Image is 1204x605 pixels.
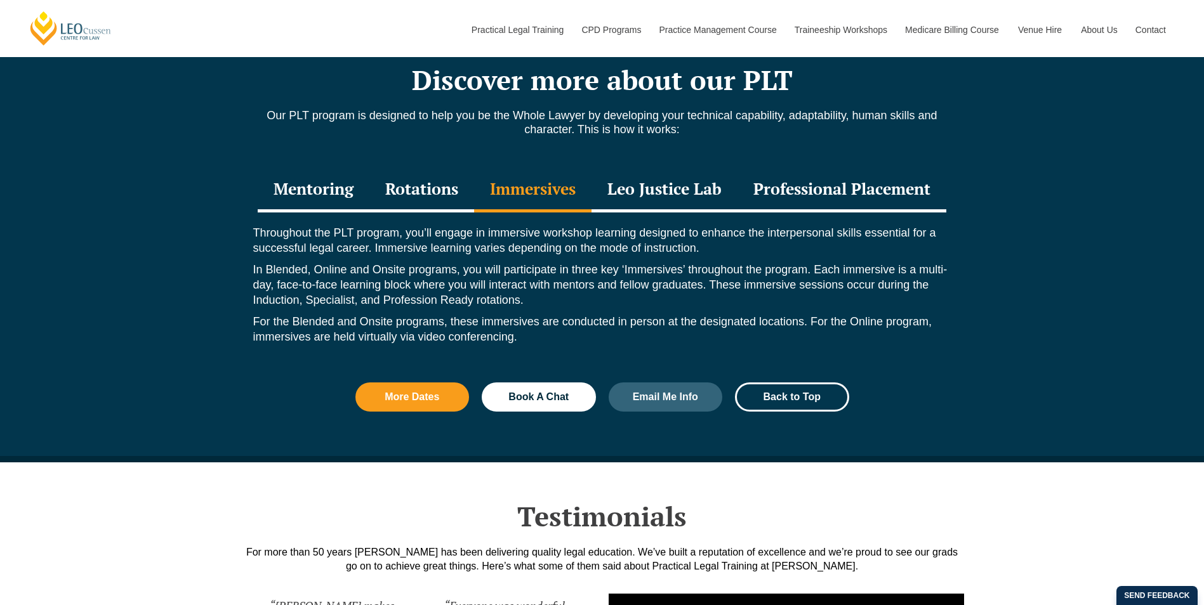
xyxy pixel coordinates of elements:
[738,168,946,212] div: Professional Placement
[896,3,1009,57] a: Medicare Billing Course
[241,64,964,96] h2: Discover more about our PLT
[508,392,569,402] span: Book A Chat
[385,392,439,402] span: More Dates
[253,314,951,344] p: For the Blended and Onsite programs, these immersives are conducted in person at the designated l...
[29,10,113,46] a: [PERSON_NAME] Centre for Law
[258,168,369,212] div: Mentoring
[241,108,964,136] p: Our PLT program is designed to help you be the Whole Lawyer by developing your technical capabili...
[253,262,951,308] p: In Blended, Online and Onsite programs, you will participate in three key ‘Immersives’ throughout...
[369,168,474,212] div: Rotations
[355,382,470,412] a: More Dates
[1126,3,1175,57] a: Contact
[1071,3,1126,57] a: About Us
[253,225,951,256] p: Throughout the PLT program, you’ll engage in immersive workshop learning designed to enhance the ...
[241,545,964,573] div: For more than 50 years [PERSON_NAME] has been delivering quality legal education. We’ve built a r...
[462,3,572,57] a: Practical Legal Training
[1009,3,1071,57] a: Venue Hire
[633,392,698,402] span: Email Me Info
[785,3,896,57] a: Traineeship Workshops
[474,168,592,212] div: Immersives
[609,382,723,412] a: Email Me Info
[592,168,738,212] div: Leo Justice Lab
[735,382,849,412] a: Back to Top
[650,3,785,57] a: Practice Management Course
[482,382,596,412] a: Book A Chat
[241,500,964,532] h2: Testimonials
[764,392,821,402] span: Back to Top
[572,3,649,57] a: CPD Programs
